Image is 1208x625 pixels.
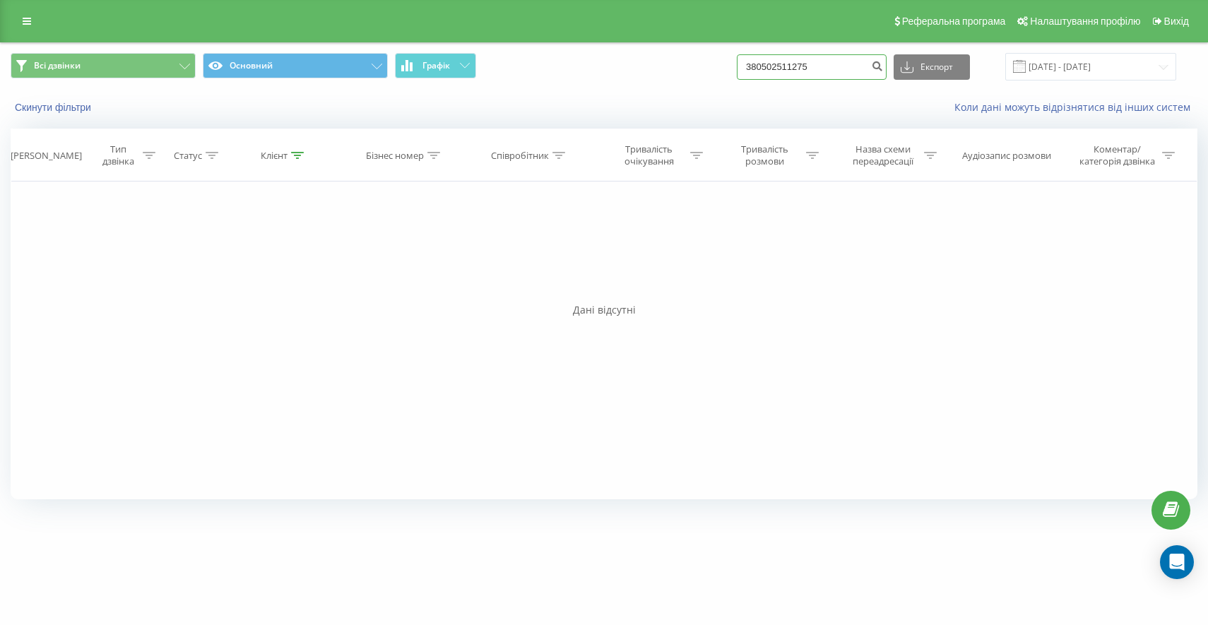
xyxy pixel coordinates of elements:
div: Статус [174,150,202,162]
button: Скинути фільтри [11,101,98,114]
div: Бізнес номер [366,150,424,162]
div: Тип дзвінка [97,143,139,167]
a: Коли дані можуть відрізнятися вiд інших систем [954,100,1197,114]
div: Аудіозапис розмови [962,150,1051,162]
span: Вихід [1164,16,1189,27]
span: Всі дзвінки [34,60,81,71]
div: Клієнт [261,150,288,162]
span: Налаштування профілю [1030,16,1140,27]
button: Основний [203,53,388,78]
button: Графік [395,53,476,78]
div: Дані відсутні [11,303,1197,317]
div: Open Intercom Messenger [1160,545,1194,579]
span: Графік [422,61,450,71]
div: Співробітник [491,150,549,162]
button: Експорт [894,54,970,80]
div: Назва схеми переадресації [845,143,920,167]
div: Тривалість очікування [611,143,687,167]
span: Реферальна програма [902,16,1006,27]
div: [PERSON_NAME] [11,150,82,162]
input: Пошук за номером [737,54,887,80]
div: Тривалість розмови [727,143,803,167]
div: Коментар/категорія дзвінка [1076,143,1159,167]
button: Всі дзвінки [11,53,196,78]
